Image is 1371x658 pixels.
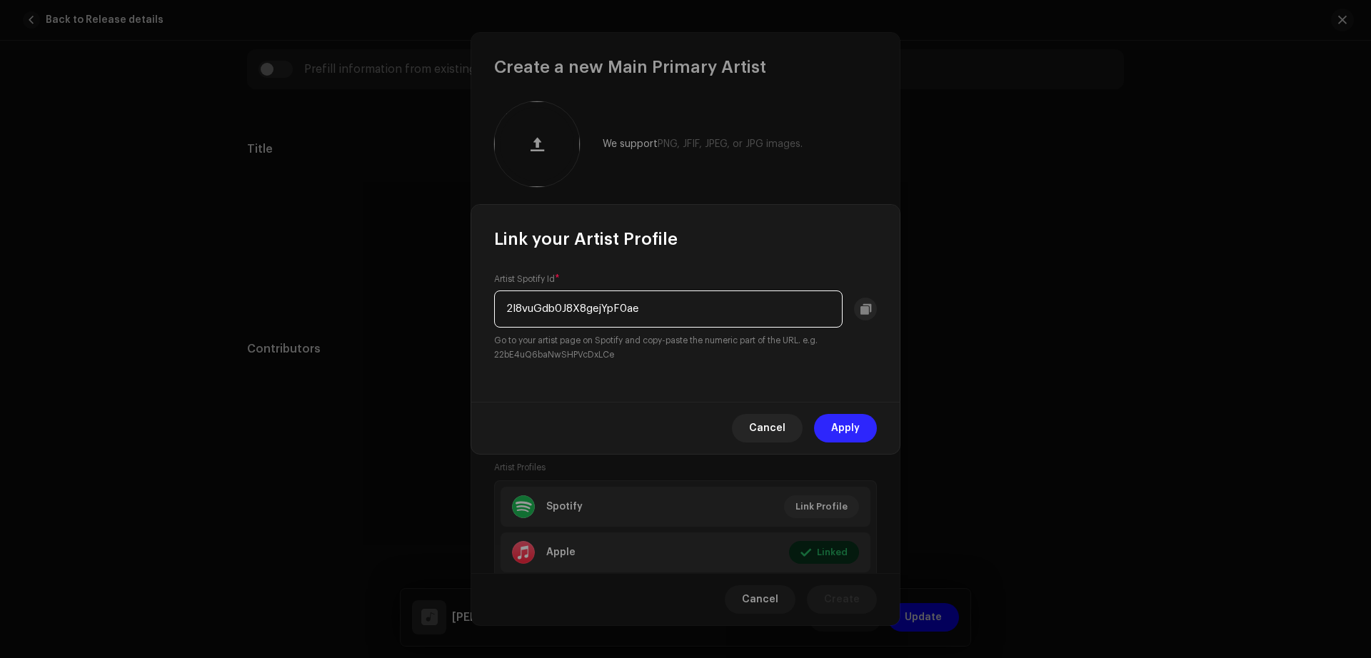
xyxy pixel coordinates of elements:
label: Artist Spotify Id [494,273,560,285]
span: Cancel [749,414,785,442]
button: Apply [814,414,877,442]
input: e.g. 22bE4uQ6baNwSHPVcDxLCe [494,290,843,328]
button: Cancel [732,414,803,442]
span: Link your Artist Profile [494,228,678,250]
span: Apply [831,414,860,442]
small: Go to your artist page on Spotify and copy-paste the numeric part of the URL. e.g. 22bE4uQ6baNwSH... [494,333,877,362]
